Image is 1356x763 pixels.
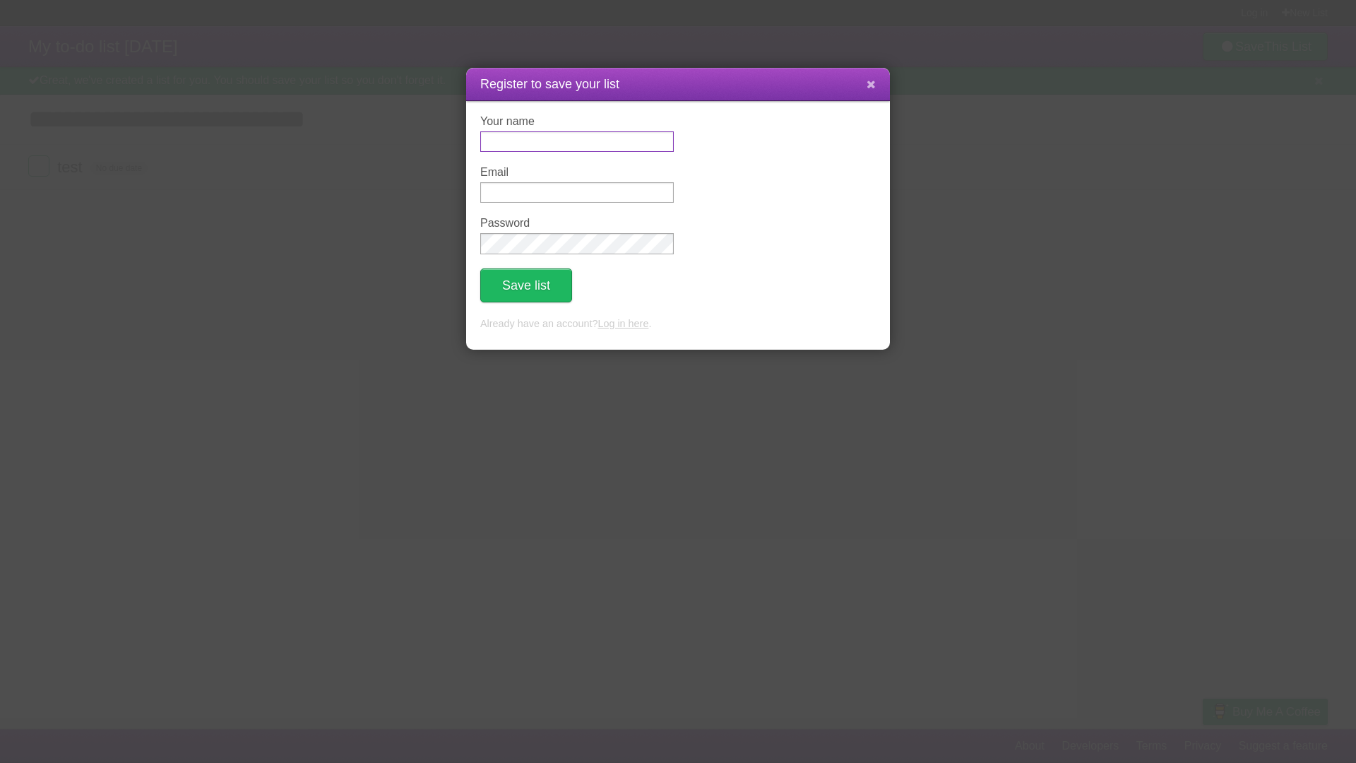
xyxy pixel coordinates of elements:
[480,317,876,332] p: Already have an account? .
[480,75,876,94] h1: Register to save your list
[597,318,648,329] a: Log in here
[480,166,674,179] label: Email
[480,268,572,302] button: Save list
[480,217,674,230] label: Password
[480,115,674,128] label: Your name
